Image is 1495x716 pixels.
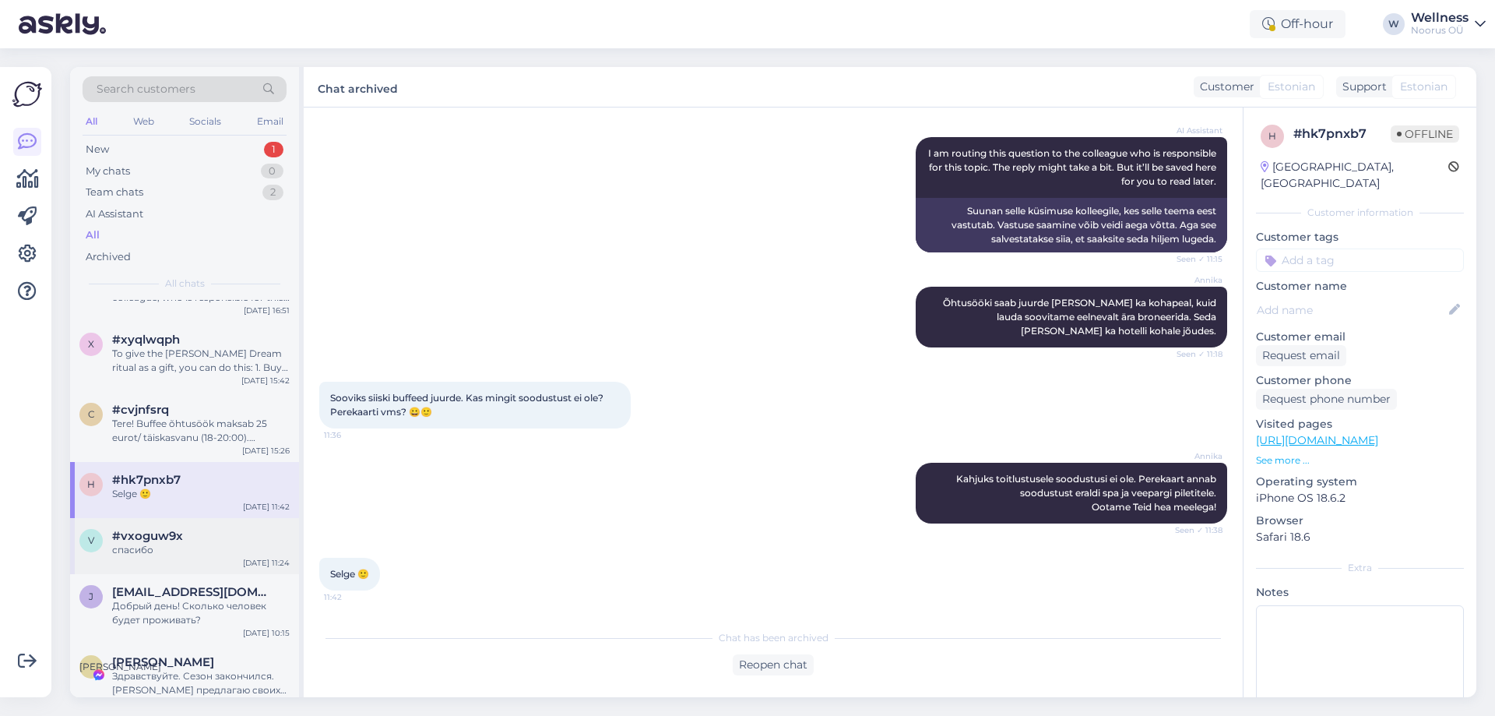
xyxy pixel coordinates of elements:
div: [DATE] 15:26 [242,445,290,457]
span: Seen ✓ 11:38 [1164,524,1222,536]
input: Add name [1257,302,1446,319]
p: Customer phone [1256,372,1464,389]
span: h [1268,130,1276,142]
span: Estonian [1400,79,1448,95]
a: [URL][DOMAIN_NAME] [1256,433,1378,447]
div: My chats [86,164,130,179]
p: Notes [1256,584,1464,601]
div: [GEOGRAPHIC_DATA], [GEOGRAPHIC_DATA] [1261,159,1448,192]
div: Tere! Buffee õhtusöök maksab 25 eurot/ täiskasvanu (18-20:00). Õhtusöök kehtib ainult reede, laup... [112,417,290,445]
div: 0 [261,164,283,179]
span: Õhtusööki saab juurde [PERSON_NAME] ka kohapeal, kuid lauda soovitame eelnevalt ära broneerida. S... [943,297,1219,337]
div: Archived [86,249,131,265]
div: Customer information [1256,206,1464,220]
span: 11:42 [324,591,382,603]
div: Socials [186,111,224,132]
span: [PERSON_NAME] [79,661,161,672]
span: Offline [1391,125,1459,143]
div: Selge 🙂 [112,487,290,501]
span: Selge 🙂 [330,568,369,580]
span: h [87,478,95,490]
span: Estonian [1268,79,1315,95]
div: W [1383,13,1405,35]
span: Kahjuks toitlustusele soodustusi ei ole. Perekaart annab soodustust eraldi spa ja veepargi pileti... [956,473,1219,513]
p: Safari 18.6 [1256,529,1464,545]
span: Seen ✓ 11:15 [1164,253,1222,265]
label: Chat archived [318,76,398,97]
span: Игорь Бурлаков [112,655,214,669]
p: Customer tags [1256,229,1464,245]
div: Support [1336,79,1387,95]
div: Extra [1256,561,1464,575]
span: j [89,591,93,602]
div: Customer [1194,79,1254,95]
div: [DATE] 16:51 [244,305,290,316]
span: AI Assistant [1164,125,1222,136]
span: Sooviks siiski buffeed juurde. Kas mingit soodustust ei ole? Perekaarti vms? 😀🙂 [330,392,606,418]
p: Operating system [1256,474,1464,490]
div: Team chats [86,185,143,200]
span: All chats [165,277,205,291]
div: AI Assistant [86,206,143,222]
span: #cvjnfsrq [112,403,169,417]
p: See more ... [1256,453,1464,467]
div: Здравствуйте. Сезон закончился. [PERSON_NAME] предлагаю своих 50 000 подписчиков из [GEOGRAPHIC_D... [112,669,290,697]
span: v [88,534,94,546]
div: # hk7pnxb7 [1293,125,1391,143]
span: #xyqlwqph [112,333,180,347]
span: jekaterina1208@gmail.com [112,585,274,599]
p: iPhone OS 18.6.2 [1256,490,1464,506]
div: Добрый день! Сколько человек будет проживать? [112,599,290,627]
div: All [83,111,100,132]
div: Request phone number [1256,389,1397,410]
img: Askly Logo [12,79,42,109]
div: New [86,142,109,157]
div: To give the [PERSON_NAME] Dream ritual as a gift, you can do this: 1. Buy a gift card from us. Yo... [112,347,290,375]
div: [DATE] 11:42 [243,501,290,513]
div: Request email [1256,345,1346,366]
span: 11:36 [324,429,382,441]
div: Email [254,111,287,132]
div: Reopen chat [733,654,814,675]
div: Suunan selle küsimuse kolleegile, kes selle teema eest vastutab. Vastuse saamine võib veidi aega ... [916,198,1227,252]
span: Annika [1164,274,1222,286]
span: I am routing this question to the colleague who is responsible for this topic. The reply might ta... [928,147,1219,187]
div: [DATE] 15:42 [241,375,290,386]
div: спасибо [112,543,290,557]
div: All [86,227,100,243]
span: c [88,408,95,420]
span: Annika [1164,450,1222,462]
div: 2 [262,185,283,200]
div: 1 [264,142,283,157]
div: Wellness [1411,12,1469,24]
span: #vxoguw9x [112,529,183,543]
p: Browser [1256,513,1464,529]
span: Chat has been archived [719,631,828,645]
p: Visited pages [1256,416,1464,432]
div: Web [130,111,157,132]
div: [DATE] 10:15 [243,627,290,639]
span: #hk7pnxb7 [112,473,181,487]
p: Customer name [1256,278,1464,295]
div: [DATE] 11:24 [243,557,290,569]
span: x [88,338,94,350]
a: WellnessNoorus OÜ [1411,12,1486,37]
span: Seen ✓ 11:18 [1164,348,1222,360]
p: Customer email [1256,329,1464,345]
div: Off-hour [1250,10,1345,38]
input: Add a tag [1256,249,1464,272]
span: Search customers [97,81,195,97]
div: Noorus OÜ [1411,24,1469,37]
